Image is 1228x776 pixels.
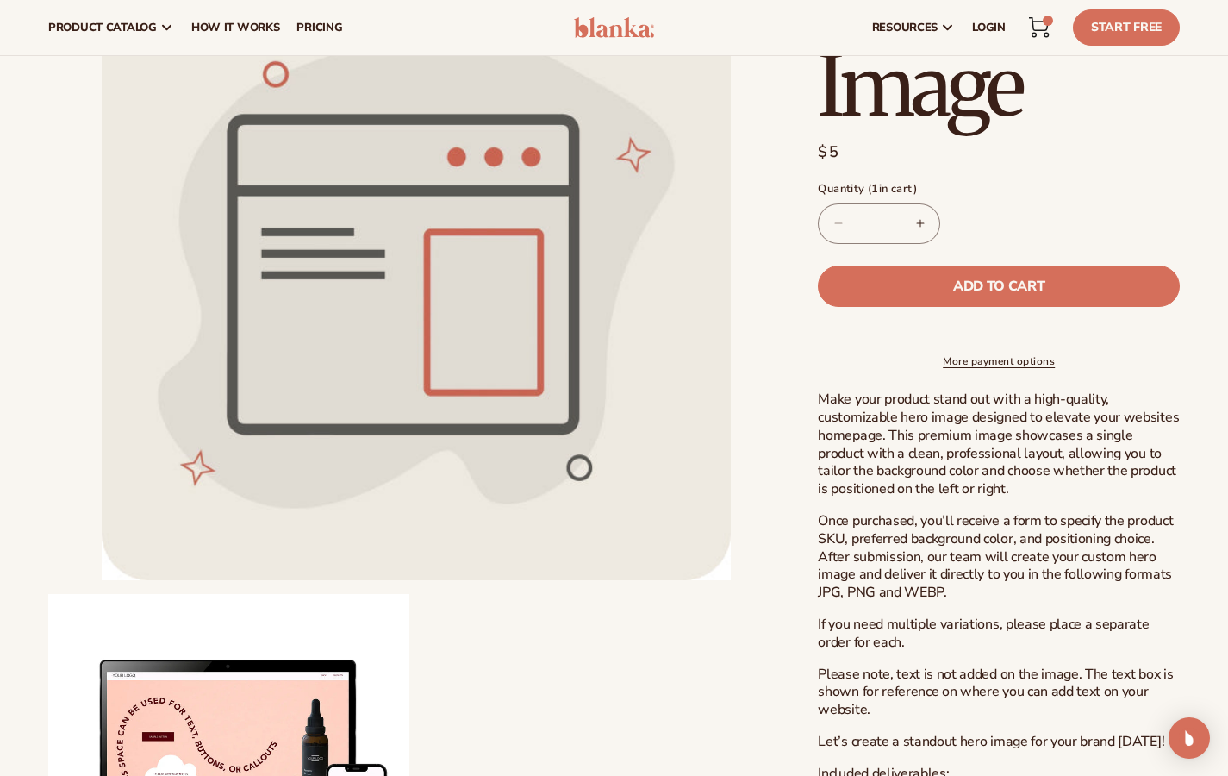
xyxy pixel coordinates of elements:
[48,21,157,34] span: product catalog
[191,21,280,34] span: How It Works
[818,391,1180,498] p: Make your product stand out with a high-quality, customizable hero image designed to elevate your...
[818,266,1180,307] button: Add to cart
[1047,16,1048,26] span: 1
[574,17,655,38] img: logo
[818,666,1180,719] p: Please note, text is not added on the image. The text box is shown for reference on where you can...
[818,141,839,164] span: $5
[1073,9,1180,46] a: Start Free
[972,21,1006,34] span: LOGIN
[296,21,342,34] span: pricing
[818,512,1180,602] p: Once purchased, you’ll receive a form to specify the product SKU, preferred background color, and...
[871,181,878,197] span: 1
[872,21,938,34] span: resources
[953,279,1044,293] span: Add to cart
[868,181,917,197] span: ( in cart)
[818,616,1180,652] p: If you need multiple variations, please place a separate order for each.
[818,181,1180,198] label: Quantity
[1169,717,1210,759] div: Open Intercom Messenger
[818,354,1180,369] a: More payment options
[818,733,1180,751] p: Let’s create a standout hero image for your brand [DATE]!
